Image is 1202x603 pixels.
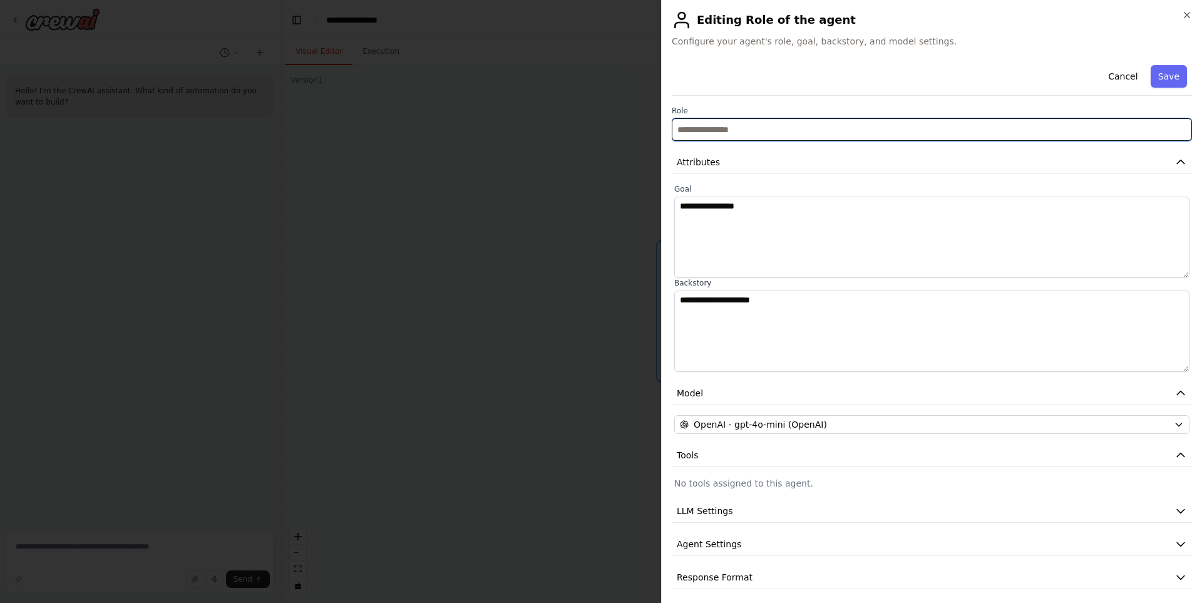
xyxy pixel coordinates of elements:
[677,387,703,399] span: Model
[677,505,733,517] span: LLM Settings
[677,156,720,168] span: Attributes
[674,477,1189,490] p: No tools assigned to this agent.
[672,533,1192,556] button: Agent Settings
[672,10,1192,30] h2: Editing Role of the agent
[677,571,753,584] span: Response Format
[672,444,1192,467] button: Tools
[672,382,1192,405] button: Model
[674,184,1189,194] label: Goal
[672,566,1192,589] button: Response Format
[1151,65,1187,88] button: Save
[674,278,1189,288] label: Backstory
[672,106,1192,116] label: Role
[677,449,699,461] span: Tools
[677,538,741,550] span: Agent Settings
[1101,65,1145,88] button: Cancel
[674,415,1189,434] button: OpenAI - gpt-4o-mini (OpenAI)
[672,500,1192,523] button: LLM Settings
[672,35,1192,48] span: Configure your agent's role, goal, backstory, and model settings.
[694,418,827,431] span: OpenAI - gpt-4o-mini (OpenAI)
[672,151,1192,174] button: Attributes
